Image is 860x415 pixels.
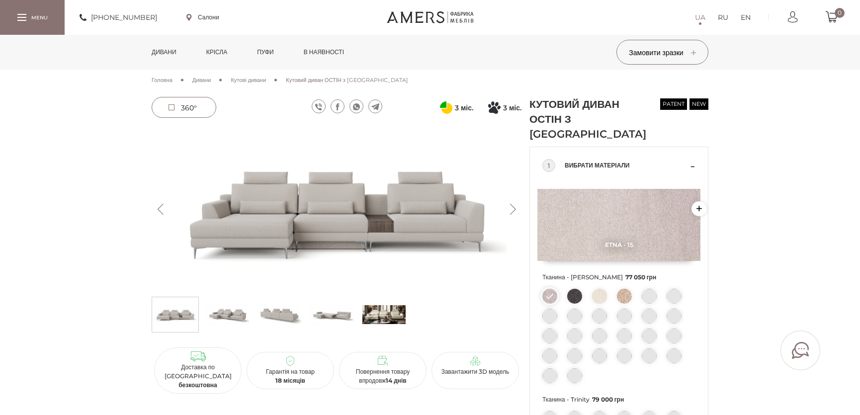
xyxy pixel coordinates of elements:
a: Салони [186,13,219,22]
img: Кутовий диван ОСТІН з тумбою -0 [152,127,521,292]
span: patent [660,98,687,110]
a: Пуфи [250,35,281,70]
img: Кутовий диван ОСТІН з тумбою s-2 [258,300,301,330]
span: Головна [152,77,172,83]
img: Кутовий диван ОСТІН з тумбою s-3 [310,300,353,330]
span: Замовити зразки [629,48,695,57]
a: UA [695,11,705,23]
svg: Оплата частинами від ПриватБанку [440,101,452,114]
span: 0 [835,8,845,18]
a: facebook [331,99,344,113]
a: в наявності [296,35,351,70]
img: Кутовий диван ОСТІН з тумбою s-0 [154,300,197,330]
b: безкоштовна [178,381,217,389]
a: Дивани [192,76,211,84]
img: Etna - 15 [537,189,700,261]
button: Next [504,204,521,215]
span: Вибрати матеріали [565,160,688,171]
p: Гарантія на товар [251,367,330,385]
span: 79 000 грн [592,396,624,403]
button: Замовити зразки [616,40,708,65]
span: 3 міс. [503,102,521,114]
a: Крісла [199,35,235,70]
b: 18 місяців [275,377,305,384]
span: 3 міс. [455,102,473,114]
button: Previous [152,204,169,215]
span: Тканина - [PERSON_NAME] [542,271,695,284]
span: 77 050 грн [625,273,657,281]
a: RU [718,11,728,23]
p: Повернення товару впродовж [343,367,423,385]
p: Завантажити 3D модель [435,367,515,376]
a: whatsapp [349,99,363,113]
a: telegram [368,99,382,113]
span: Etna - 15 [537,241,700,249]
div: 1 [542,159,555,172]
a: viber [312,99,326,113]
svg: Покупка частинами від Монобанку [488,101,501,114]
span: new [689,98,708,110]
img: s_ [362,300,406,330]
a: EN [741,11,751,23]
span: Кутові дивани [231,77,266,83]
a: 360° [152,97,216,118]
b: 14 днів [386,377,407,384]
span: Дивани [192,77,211,83]
span: 360° [181,103,197,112]
p: Доставка по [GEOGRAPHIC_DATA] [158,363,238,390]
a: Головна [152,76,172,84]
a: Дивани [144,35,184,70]
span: Тканина - Trinity [542,393,695,406]
img: Кутовий диван ОСТІН з тумбою s-1 [206,300,249,330]
a: Кутові дивани [231,76,266,84]
h1: Кутовий диван ОСТІН з [GEOGRAPHIC_DATA] [529,97,644,142]
a: [PHONE_NUMBER] [80,11,157,23]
